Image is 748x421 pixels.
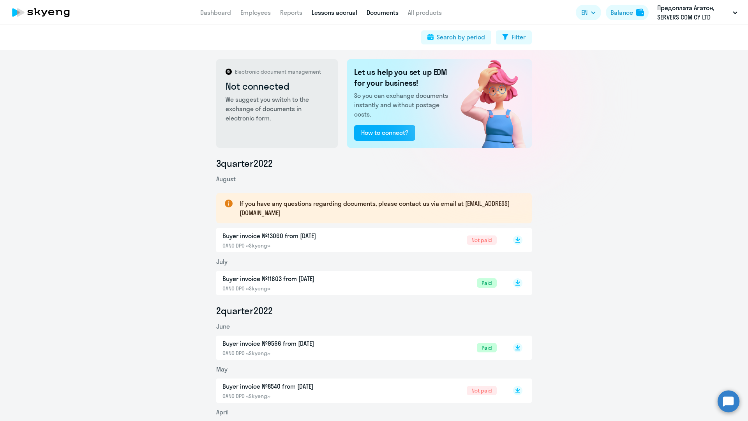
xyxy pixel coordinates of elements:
[367,9,399,16] a: Documents
[222,382,497,400] a: Buyer invoice №8540 from [DATE]OANO DPO «Skyeng»Not paid
[216,304,532,317] li: 2 quarter 2022
[240,9,271,16] a: Employees
[312,9,357,16] a: Lessons accrual
[222,274,386,283] p: Buyer invoice №11603 from [DATE]
[222,274,497,292] a: Buyer invoice №11603 from [DATE]OANO DPO «Skyeng»Paid
[216,157,532,170] li: 3 quarter 2022
[437,32,485,42] div: Search by period
[361,128,408,137] div: How to connect?
[467,386,497,395] span: Not paid
[610,8,633,17] div: Balance
[496,30,532,44] button: Filter
[421,30,491,44] button: Search by period
[606,5,649,20] button: Balancebalance
[216,365,228,373] span: May
[636,9,644,16] img: balance
[226,80,330,92] h2: Not connected
[467,235,497,245] span: Not paid
[226,95,330,123] p: We suggest you switch to the exchange of documents in electronic form.
[235,68,321,75] p: Electronic document management
[512,32,526,42] div: Filter
[222,339,386,348] p: Buyer invoice №9566 from [DATE]
[477,278,497,288] span: Paid
[216,408,229,416] span: April
[222,393,386,400] p: OANO DPO «Skyeng»
[354,125,415,141] button: How to connect?
[581,8,587,17] span: EN
[222,382,386,391] p: Buyer invoice №8540 from [DATE]
[240,199,518,218] p: If you have any questions regarding documents, please contact us via email at [EMAIL_ADDRESS][DOM...
[222,285,386,292] p: OANO DPO «Skyeng»
[222,231,497,249] a: Buyer invoice №13060 from [DATE]OANO DPO «Skyeng»Not paid
[657,3,730,22] p: Предоплата Агатон, SERVERS COM CY LTD
[200,9,231,16] a: Dashboard
[354,91,451,119] p: So you can exchange documents instantly and without postage costs.
[408,9,442,16] a: All products
[216,175,236,183] span: August
[354,67,451,88] h2: Let us help you set up EDM for your business!
[477,343,497,352] span: Paid
[216,258,228,265] span: July
[576,5,601,20] button: EN
[222,242,386,249] p: OANO DPO «Skyeng»
[280,9,302,16] a: Reports
[222,350,386,357] p: OANO DPO «Skyeng»
[444,59,532,148] img: not_connected
[222,231,386,241] p: Buyer invoice №13060 from [DATE]
[222,339,497,357] a: Buyer invoice №9566 from [DATE]OANO DPO «Skyeng»Paid
[216,322,230,330] span: June
[653,3,741,22] button: Предоплата Агатон, SERVERS COM CY LTD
